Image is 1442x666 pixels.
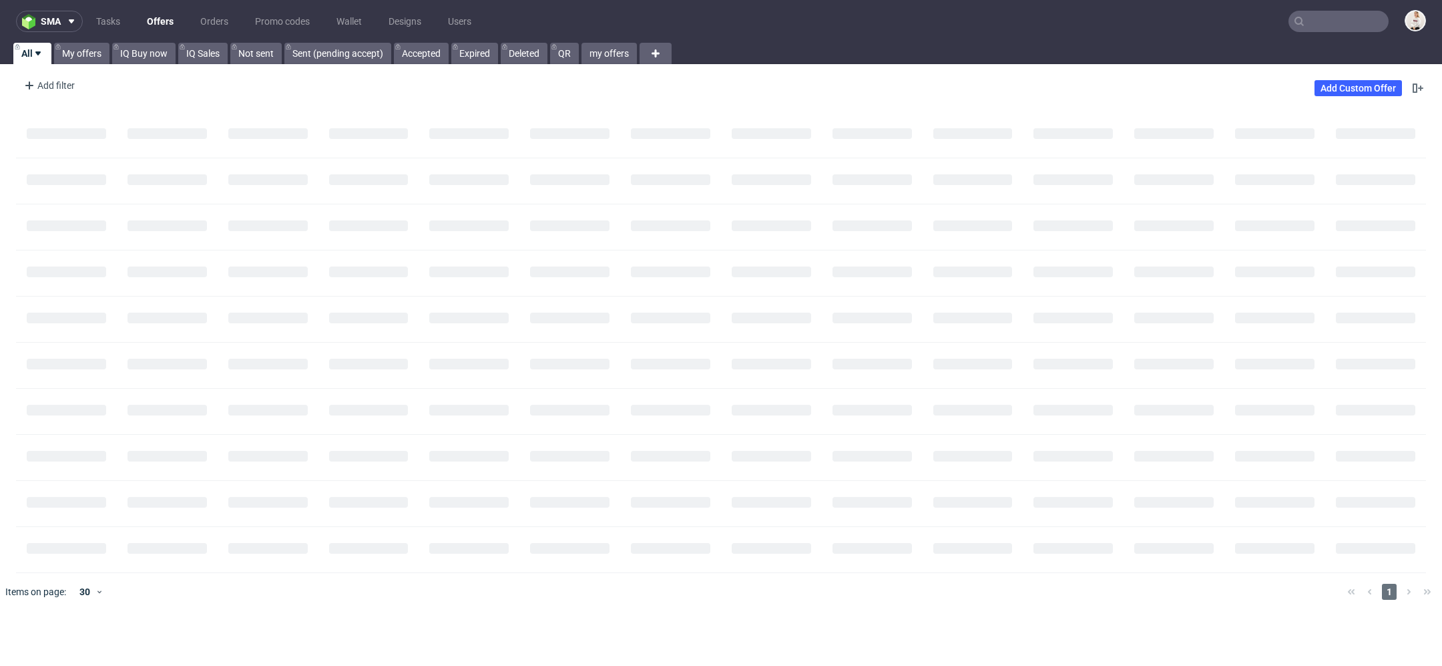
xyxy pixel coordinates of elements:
a: Tasks [88,11,128,32]
span: 1 [1382,584,1397,600]
a: my offers [581,43,637,64]
img: Mari Fok [1406,11,1425,30]
div: Add filter [19,75,77,96]
a: QR [550,43,579,64]
button: sma [16,11,83,32]
div: 30 [71,582,95,601]
a: Wallet [328,11,370,32]
span: Items on page: [5,585,66,599]
a: Orders [192,11,236,32]
a: All [13,43,51,64]
a: Offers [139,11,182,32]
a: Designs [381,11,429,32]
a: Users [440,11,479,32]
a: IQ Sales [178,43,228,64]
a: Sent (pending accept) [284,43,391,64]
a: Promo codes [247,11,318,32]
a: Expired [451,43,498,64]
a: Not sent [230,43,282,64]
a: IQ Buy now [112,43,176,64]
a: Add Custom Offer [1314,80,1402,96]
a: Accepted [394,43,449,64]
span: sma [41,17,61,26]
img: logo [22,14,41,29]
a: Deleted [501,43,547,64]
a: My offers [54,43,109,64]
